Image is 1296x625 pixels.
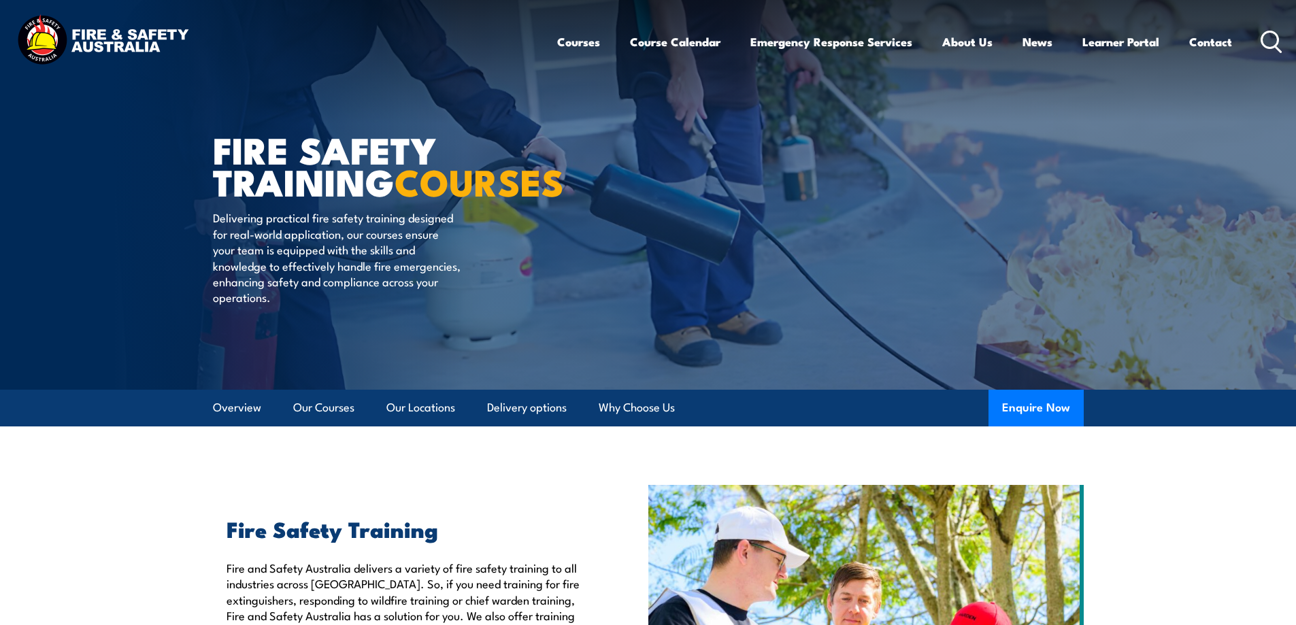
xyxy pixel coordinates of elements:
[557,24,600,60] a: Courses
[942,24,993,60] a: About Us
[213,390,261,426] a: Overview
[1082,24,1159,60] a: Learner Portal
[386,390,455,426] a: Our Locations
[988,390,1084,426] button: Enquire Now
[213,133,549,197] h1: FIRE SAFETY TRAINING
[1023,24,1052,60] a: News
[293,390,354,426] a: Our Courses
[213,209,461,305] p: Delivering practical fire safety training designed for real-world application, our courses ensure...
[750,24,912,60] a: Emergency Response Services
[630,24,720,60] a: Course Calendar
[1189,24,1232,60] a: Contact
[599,390,675,426] a: Why Choose Us
[487,390,567,426] a: Delivery options
[395,152,564,209] strong: COURSES
[227,519,586,538] h2: Fire Safety Training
